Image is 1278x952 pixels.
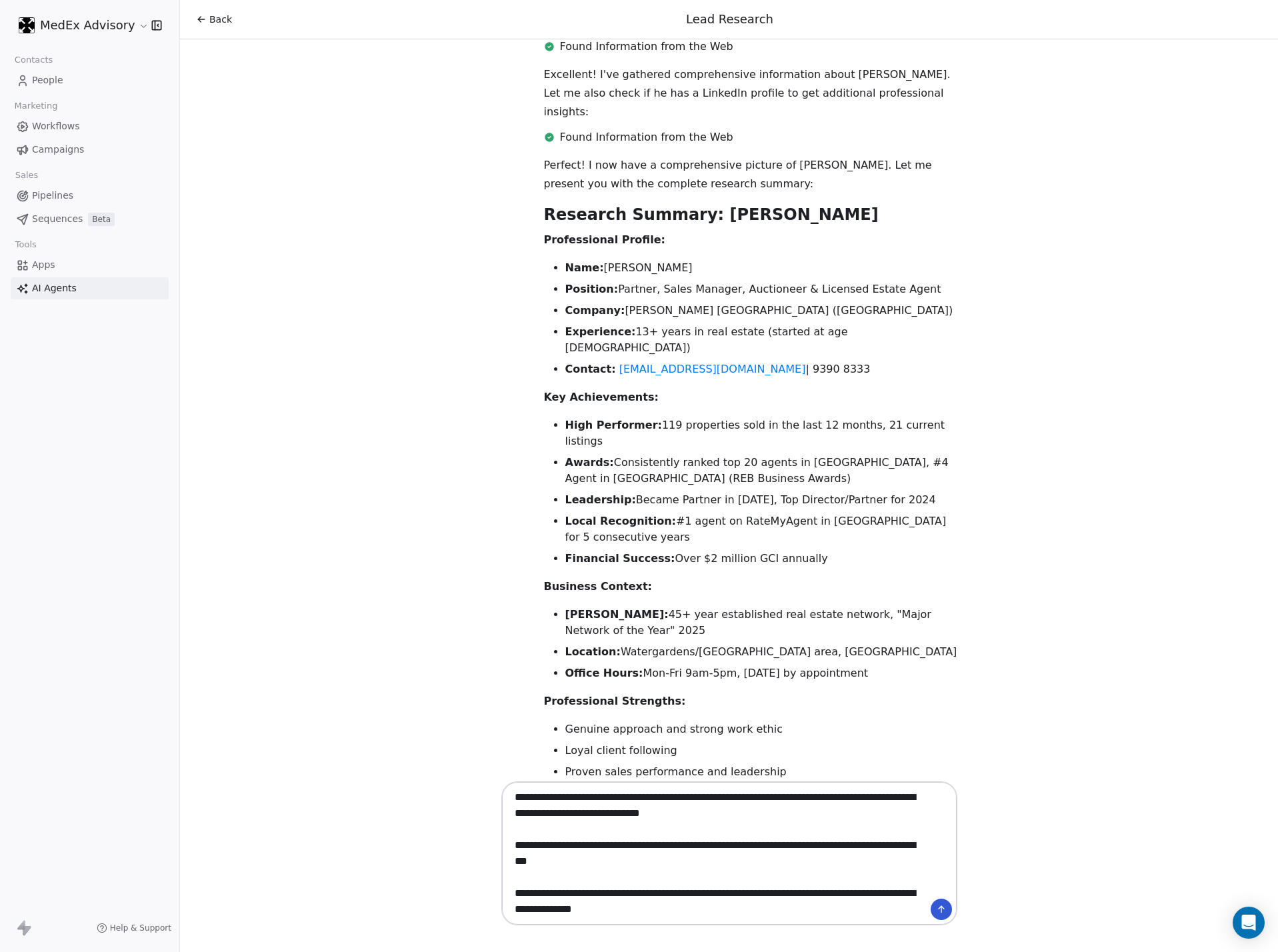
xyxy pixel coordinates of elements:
li: Consistently ranked top 20 agents in [GEOGRAPHIC_DATA], #4 Agent in [GEOGRAPHIC_DATA] (REB Busine... [565,455,957,487]
li: 13+ years in real estate (started at age [DEMOGRAPHIC_DATA]) [565,324,957,356]
span: Sequences [32,212,83,226]
button: MedEx Advisory [16,14,142,37]
strong: Professional Strengths: [544,695,686,707]
a: [EMAIL_ADDRESS][DOMAIN_NAME] [619,363,806,375]
li: Genuine approach and strong work ethic [565,721,957,737]
span: Lead Research [686,12,773,26]
strong: Company: [565,304,625,317]
strong: Leadership: [565,493,636,506]
li: #1 agent on RateMyAgent in [GEOGRAPHIC_DATA] for 5 consecutive years [565,513,957,545]
a: AI Agents [11,277,169,299]
span: Help & Support [110,923,171,933]
span: Found Information from the Web [560,129,733,145]
a: People [11,69,169,91]
strong: Local Recognition: [565,515,676,527]
h2: Research Summary: [PERSON_NAME] [544,204,957,225]
a: Apps [11,254,169,276]
img: MEDEX-rounded%20corners-white%20on%20black.png [19,17,35,33]
a: Pipelines [11,185,169,207]
span: Pipelines [32,189,73,203]
span: Campaigns [32,143,84,157]
a: SequencesBeta [11,208,169,230]
li: [PERSON_NAME] [565,260,957,276]
strong: Location: [565,645,621,658]
a: Campaigns [11,139,169,161]
strong: Key Achievements: [544,391,659,403]
strong: Professional Profile: [544,233,665,246]
span: Found Information from the Web [560,39,733,55]
span: Tools [9,235,42,255]
p: Perfect! I now have a comprehensive picture of [PERSON_NAME]. Let me present you with the complet... [544,156,957,193]
a: Help & Support [97,923,171,933]
strong: Awards: [565,456,614,469]
strong: Name: [565,261,604,274]
li: Became Partner in [DATE], Top Director/Partner for 2024 [565,492,957,508]
strong: Business Context: [544,580,652,593]
span: Sales [9,165,44,185]
li: 45+ year established real estate network, "Major Network of the Year" 2025 [565,607,957,639]
strong: Financial Success: [565,552,675,565]
strong: Contact: [565,363,616,375]
span: Contacts [9,50,59,70]
span: AI Agents [32,281,77,295]
strong: [PERSON_NAME]: [565,608,669,621]
span: People [32,73,63,87]
p: Excellent! I've gathered comprehensive information about [PERSON_NAME]. Let me also check if he h... [544,65,957,121]
li: Partner, Sales Manager, Auctioneer & Licensed Estate Agent [565,281,957,297]
span: MedEx Advisory [40,17,135,34]
li: Watergardens/[GEOGRAPHIC_DATA] area, [GEOGRAPHIC_DATA] [565,644,957,660]
strong: Experience: [565,325,636,338]
span: Beta [88,213,115,226]
li: Over $2 million GCI annually [565,551,957,567]
li: Loyal client following [565,743,957,759]
li: 119 properties sold in the last 12 months, 21 current listings [565,417,957,449]
strong: Office Hours: [565,667,643,679]
span: Workflows [32,119,80,133]
li: Mon-Fri 9am-5pm, [DATE] by appointment [565,665,957,681]
div: Open Intercom Messenger [1233,907,1265,939]
span: Back [209,13,232,26]
li: [PERSON_NAME] [GEOGRAPHIC_DATA] ([GEOGRAPHIC_DATA]) [565,303,957,319]
li: | 9390 8333 [565,361,957,377]
a: Workflows [11,115,169,137]
li: Proven sales performance and leadership [565,764,957,780]
strong: High Performer: [565,419,662,431]
span: Apps [32,258,55,272]
span: Marketing [9,96,63,116]
strong: Position: [565,283,619,295]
